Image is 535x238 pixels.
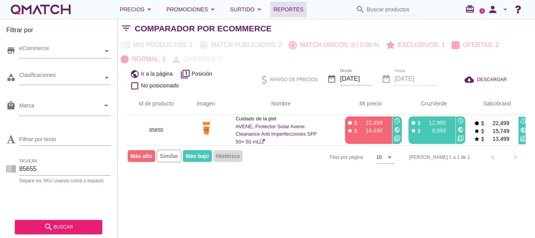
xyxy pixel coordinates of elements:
[520,118,526,124] i: access_time
[251,146,394,169] div: Filas por página
[186,93,226,115] th: Imagen: Not sorted.
[410,128,416,134] i: stop
[213,150,243,162] span: Histórico
[117,52,169,66] button: Normal: 2
[198,119,214,139] img: 85655_275.jpg
[462,93,526,115] th: Salcobrand: Not sorted. Activate to sort ascending.
[474,120,480,126] i: fiber_manual_record
[520,136,526,142] i: filter_2
[422,127,446,134] p: 9,093
[376,154,381,161] div: 10
[416,120,422,126] i: attach_money
[183,150,212,162] span: Más bajo
[347,120,353,126] i: fiber_manual_record
[477,76,507,83] span: DESCARGAR
[145,5,154,14] i: arrow_drop_down
[270,2,307,17] a: Reportes
[359,127,382,134] p: 16,490
[235,124,317,145] a: AVENE, Protector Solar Avene Cleanance Anti Imperfecciones SPF 50+ 50 mL
[120,5,154,14] div: Precios
[395,40,445,50] p: Exclusivos: 1
[486,127,509,135] p: 15,749
[457,135,464,142] i: filter_1
[460,40,499,50] p: Ofertas: 2
[135,22,272,35] h2: Comparador por eCommerce
[114,2,160,17] button: Precios
[340,73,372,85] input: Desde
[136,126,176,134] p: 85655
[117,28,135,29] i: filter_list
[485,4,501,15] i: person
[166,5,218,14] div: Promociones
[327,74,336,84] i: date_range
[130,69,139,79] i: public
[501,5,510,14] i: arrow_drop_down
[235,115,326,123] p: Cuidado de la piel
[130,81,139,91] i: check_box_outline_blank
[127,93,186,115] th: Id de producto: Not sorted.
[21,222,96,232] div: buscar
[6,101,16,110] i: local_mall
[409,154,470,161] div: [PERSON_NAME] 1 a 1 de 1
[255,5,264,14] i: arrow_drop_down
[458,73,513,87] button: DESCARGAR
[457,127,464,133] i: public
[367,3,414,16] input: Buscar productos
[230,5,264,14] div: Surtido
[394,118,400,124] i: access_time
[480,128,486,134] i: attach_money
[19,178,111,183] div: Separe los SKU usando coma o espacio
[15,220,102,234] button: buscar
[226,93,336,115] th: Nombre: Not sorted.
[474,128,480,134] i: stop
[141,82,179,90] span: No posicionado
[448,38,502,52] button: Ofertas: 2
[6,73,16,82] i: category
[465,4,478,14] i: redeem
[480,136,486,142] i: attach_money
[157,150,181,162] span: Similar
[486,119,509,127] p: 22,499
[160,2,224,17] button: Promociones
[9,2,72,17] a: white-qmatch-logo
[399,93,463,115] th: CruzVerde: Not sorted. Activate to sort ascending.
[474,136,480,142] i: star
[385,153,394,162] i: arrow_drop_down
[359,119,382,127] p: 22,499
[481,9,483,13] text: 2
[410,120,416,126] i: fiber_manual_record
[141,70,173,78] span: Ir a la página
[224,2,270,17] button: Surtido
[486,135,509,143] p: 13,499
[422,119,446,127] p: 12,990
[353,120,359,126] i: attach_money
[356,5,365,14] i: search
[192,70,212,78] span: Posición
[383,38,448,52] button: Exclusivos: 1
[480,120,486,126] i: attach_money
[128,150,155,162] span: Más alto
[181,69,190,79] i: filter_1
[520,127,526,133] i: public
[6,25,111,38] h3: Filtrar por
[101,101,111,110] i: arrow_drop_down
[394,135,400,142] i: filter_3
[208,5,217,14] i: arrow_drop_down
[44,222,53,232] i: search
[6,46,16,55] i: store
[297,40,380,50] p: Match únicos: 0 / 0.00 %
[457,118,464,124] i: access_time
[273,5,304,14] span: Reportes
[465,75,477,84] i: cloud_download
[479,8,485,14] a: 2
[394,127,400,133] i: public
[353,128,359,134] i: attach_money
[129,55,166,64] p: Normal: 2
[347,128,353,134] i: stop
[416,128,422,134] i: attach_money
[336,93,399,115] th: Mi precio: Not sorted. Activate to sort ascending.
[286,38,383,52] button: Match únicos: 0 / 0.00 %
